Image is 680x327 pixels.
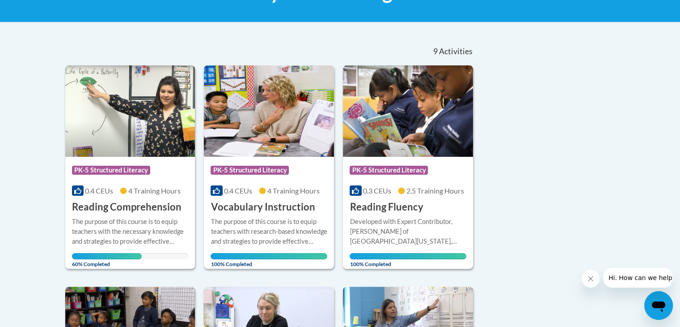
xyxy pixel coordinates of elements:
[72,253,142,267] span: 60% Completed
[5,6,72,13] span: Hi. How can we help?
[211,166,289,175] span: PK-5 Structured Literacy
[582,270,600,288] iframe: Close message
[350,253,466,259] div: Your progress
[211,253,327,259] div: Your progress
[350,200,423,214] h3: Reading Fluency
[603,268,673,288] iframe: Message from company
[406,186,464,195] span: 2.5 Training Hours
[65,65,195,157] img: Course Logo
[224,186,252,195] span: 0.4 CEUs
[72,200,182,214] h3: Reading Comprehension
[204,65,334,157] img: Course Logo
[350,253,466,267] span: 100% Completed
[72,217,189,246] div: The purpose of this course is to equip teachers with the necessary knowledge and strategies to pr...
[350,217,466,246] div: Developed with Expert Contributor, [PERSON_NAME] of [GEOGRAPHIC_DATA][US_STATE], [GEOGRAPHIC_DATA...
[72,166,150,175] span: PK-5 Structured Literacy
[350,166,428,175] span: PK-5 Structured Literacy
[211,200,315,214] h3: Vocabulary Instruction
[363,186,391,195] span: 0.3 CEUs
[439,47,473,56] span: Activities
[343,65,473,157] img: Course Logo
[65,65,195,269] a: Course LogoPK-5 Structured Literacy0.4 CEUs4 Training Hours Reading ComprehensionThe purpose of t...
[433,47,437,56] span: 9
[343,65,473,269] a: Course LogoPK-5 Structured Literacy0.3 CEUs2.5 Training Hours Reading FluencyDeveloped with Exper...
[204,65,334,269] a: Course LogoPK-5 Structured Literacy0.4 CEUs4 Training Hours Vocabulary InstructionThe purpose of ...
[72,253,142,259] div: Your progress
[267,186,320,195] span: 4 Training Hours
[211,217,327,246] div: The purpose of this course is to equip teachers with research-based knowledge and strategies to p...
[85,186,113,195] span: 0.4 CEUs
[128,186,181,195] span: 4 Training Hours
[211,253,327,267] span: 100% Completed
[644,291,673,320] iframe: Button to launch messaging window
